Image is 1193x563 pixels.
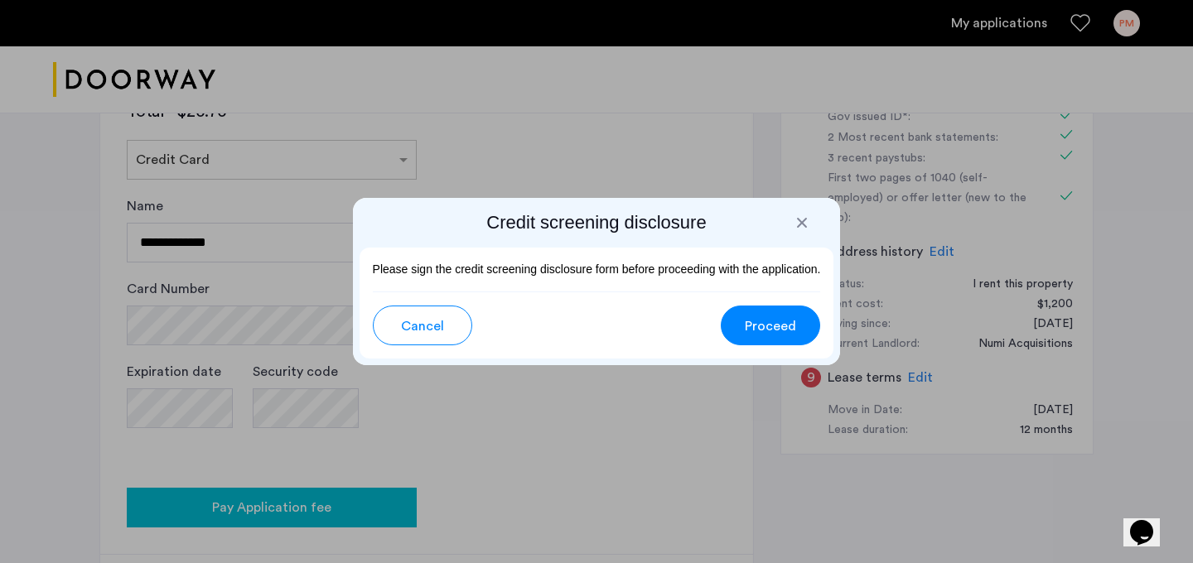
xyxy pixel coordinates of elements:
[373,261,821,278] p: Please sign the credit screening disclosure form before proceeding with the application.
[721,306,820,345] button: button
[1123,497,1176,546] iframe: chat widget
[360,211,834,234] h2: Credit screening disclosure
[401,316,444,336] span: Cancel
[373,306,472,345] button: button
[745,316,796,336] span: Proceed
